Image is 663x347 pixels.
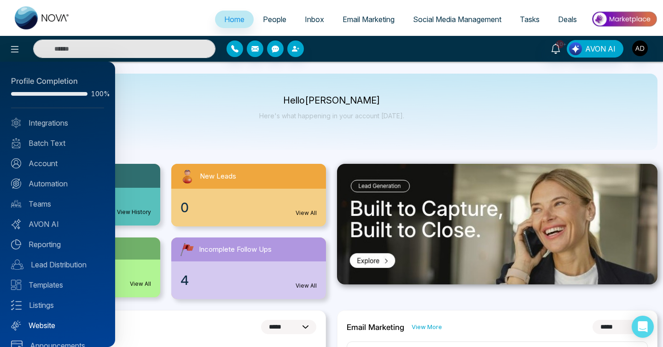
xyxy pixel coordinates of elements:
img: Listings.svg [11,300,22,310]
a: Batch Text [11,138,104,149]
a: Templates [11,279,104,290]
img: team.svg [11,199,21,209]
img: Lead-dist.svg [11,260,23,270]
a: AVON AI [11,219,104,230]
img: Website.svg [11,320,21,330]
span: 100% [91,91,104,97]
img: Reporting.svg [11,239,21,249]
img: Automation.svg [11,179,21,189]
a: Listings [11,300,104,311]
a: Reporting [11,239,104,250]
a: Website [11,320,104,331]
a: Account [11,158,104,169]
a: Teams [11,198,104,209]
img: Account.svg [11,158,21,168]
div: Open Intercom Messenger [632,316,654,338]
img: Integrated.svg [11,118,21,128]
img: Avon-AI.svg [11,219,21,229]
img: batch_text_white.png [11,138,21,148]
div: Profile Completion [11,75,104,87]
a: Integrations [11,117,104,128]
a: Automation [11,178,104,189]
a: Lead Distribution [11,259,104,270]
img: Templates.svg [11,280,21,290]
